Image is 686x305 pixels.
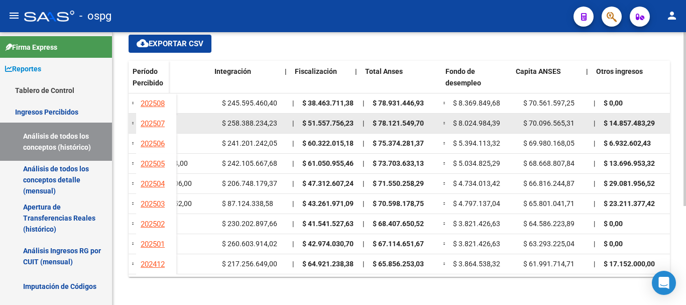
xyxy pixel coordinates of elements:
span: | [586,67,588,75]
span: | [363,139,364,147]
datatable-header-cell: Total Anses [361,61,431,103]
span: 202412 [141,260,165,269]
span: = [132,199,136,208]
span: $ 68.668.807,84 [523,159,575,167]
span: $ 41.541.527,63 [302,220,354,228]
span: = [443,179,447,187]
datatable-header-cell: | [281,61,291,103]
span: | [594,159,595,167]
datatable-header-cell: Fiscalización [291,61,351,103]
span: $ 78.121.549,70 [373,119,424,127]
span: Otros ingresos [596,67,643,75]
span: $ 245.595.460,40 [222,99,277,107]
span: $ 8.024.984,39 [453,119,500,127]
span: 202507 [141,119,165,128]
span: 202508 [141,99,165,108]
datatable-header-cell: Período Percibido [129,61,169,103]
span: $ 66.816.244,87 [523,179,575,187]
span: $ 4.797.137,04 [453,199,500,208]
span: | [594,220,595,228]
span: $ 87.124.338,58 [222,199,273,208]
span: | [363,240,364,248]
span: = [443,260,447,268]
span: $ 5.394.113,32 [453,139,500,147]
span: $ 75.374.281,37 [373,139,424,147]
span: $ 13.696.953,32 [604,159,655,167]
span: $ 8.369.849,68 [453,99,500,107]
span: = [132,220,136,228]
span: | [594,139,595,147]
span: $ 4.734.013,42 [453,179,500,187]
span: $ 61.991.714,71 [523,260,575,268]
span: | [594,260,595,268]
mat-icon: person [666,10,678,22]
span: $ 78.931.446,93 [373,99,424,107]
span: | [594,119,595,127]
span: | [292,99,294,107]
span: $ 0,00 [604,240,623,248]
span: 202503 [141,199,165,209]
span: | [292,119,294,127]
span: 202506 [141,139,165,148]
datatable-header-cell: Capita ANSES [512,61,582,103]
span: = [443,99,447,107]
span: | [363,179,364,187]
span: $ 61.050.955,46 [302,159,354,167]
span: = [132,179,136,187]
span: | [363,220,364,228]
span: = [443,199,447,208]
span: $ 230.202.897,66 [222,220,277,228]
span: $ 60.322.015,18 [302,139,354,147]
span: | [594,179,595,187]
span: | [363,199,364,208]
span: = [132,139,136,147]
span: $ 71.550.258,29 [373,179,424,187]
span: $ 6.932.602,43 [604,139,651,147]
datatable-header-cell: Integración [210,61,281,103]
span: Integración [214,67,251,75]
span: | [363,260,364,268]
span: $ 260.603.914,02 [222,240,277,248]
span: = [443,220,447,228]
span: $ 70.598.178,75 [373,199,424,208]
span: $ 3.821.426,63 [453,220,500,228]
datatable-header-cell: | [351,61,361,103]
span: Reportes [5,63,41,74]
span: $ 65.801.041,71 [523,199,575,208]
span: | [594,199,595,208]
span: = [132,99,136,107]
span: - ospg [79,5,111,27]
span: | [363,159,364,167]
span: | [292,260,294,268]
span: $ 65.856.253,03 [373,260,424,268]
span: $ 70.561.597,25 [523,99,575,107]
span: $ 64.921.238,38 [302,260,354,268]
span: = [132,159,136,167]
span: $ 14.857.483,29 [604,119,655,127]
datatable-header-cell: SUR [130,61,210,103]
mat-icon: menu [8,10,20,22]
span: = [132,260,136,268]
span: | [285,67,287,75]
span: = [443,240,447,248]
span: $ 43.261.971,09 [302,199,354,208]
span: $ 5.034.825,29 [453,159,500,167]
span: $ 242.105.667,68 [222,159,277,167]
span: $ 51.557.756,23 [302,119,354,127]
span: $ 29.081.956,52 [604,179,655,187]
button: Exportar CSV [129,35,211,53]
span: $ 17.152.000,00 [604,260,655,268]
span: | [363,119,364,127]
span: | [292,240,294,248]
span: 202504 [141,179,165,188]
span: $ 70.096.565,31 [523,119,575,127]
span: $ 206.748.179,37 [222,179,277,187]
span: Exportar CSV [137,39,203,48]
span: | [355,67,357,75]
span: $ 42.974.030,70 [302,240,354,248]
span: $ 23.211.377,42 [604,199,655,208]
span: | [292,139,294,147]
span: Fondo de desempleo [445,67,481,87]
span: $ 69.980.168,05 [523,139,575,147]
div: Open Intercom Messenger [652,271,676,295]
